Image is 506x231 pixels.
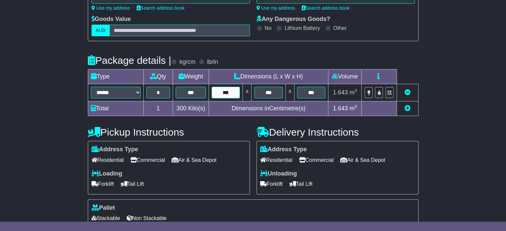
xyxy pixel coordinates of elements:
a: Use my address [256,5,295,11]
label: Address Type [260,146,307,153]
span: Residential [91,155,124,165]
sup: 3 [355,88,357,93]
span: 1.643 [333,89,348,96]
span: m [350,89,357,96]
label: Unloading [260,170,297,177]
span: Forklift [91,179,114,189]
td: 1 [143,101,173,116]
td: Dimensions (L x W x H) [209,69,328,84]
span: Non Stackable [127,213,167,223]
label: Pallet [91,204,115,212]
label: lb/in [207,58,218,66]
a: Search address book [137,5,185,11]
sup: 3 [355,104,357,109]
label: No [265,25,271,31]
a: Add new item [405,105,411,112]
td: Qty [143,69,173,84]
td: x [285,84,294,101]
h4: Pickup Instructions [88,127,250,138]
span: Commercial [130,155,165,165]
label: kg/cm [179,58,195,66]
label: AUD [91,25,110,36]
label: Goods Value [91,16,131,23]
a: Search address book [302,5,350,11]
td: Total [88,101,143,116]
span: Stackable [91,213,120,223]
label: Loading [91,170,122,177]
td: Dimensions in Centimetre(s) [209,101,328,116]
td: Weight [173,69,209,84]
h4: Delivery Instructions [256,127,419,138]
span: Tail Lift [121,179,144,189]
a: Use my address [91,5,130,11]
label: Other [333,25,347,31]
td: Kilo(s) [173,101,209,116]
td: Volume [328,69,362,84]
span: Forklift [260,179,283,189]
span: 300 [176,105,186,112]
span: Air & Sea Depot [340,155,385,165]
td: Type [88,69,143,84]
span: Tail Lift [289,179,313,189]
h4: Package details | [88,55,171,66]
span: Commercial [299,155,334,165]
label: Any Dangerous Goods? [256,16,330,23]
span: m [350,105,357,112]
td: x [243,84,252,101]
span: Air & Sea Depot [172,155,217,165]
a: Remove this item [405,89,411,96]
span: 1.643 [333,105,348,112]
label: Lithium Battery [284,25,320,31]
span: Residential [260,155,292,165]
label: Address Type [91,146,138,153]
